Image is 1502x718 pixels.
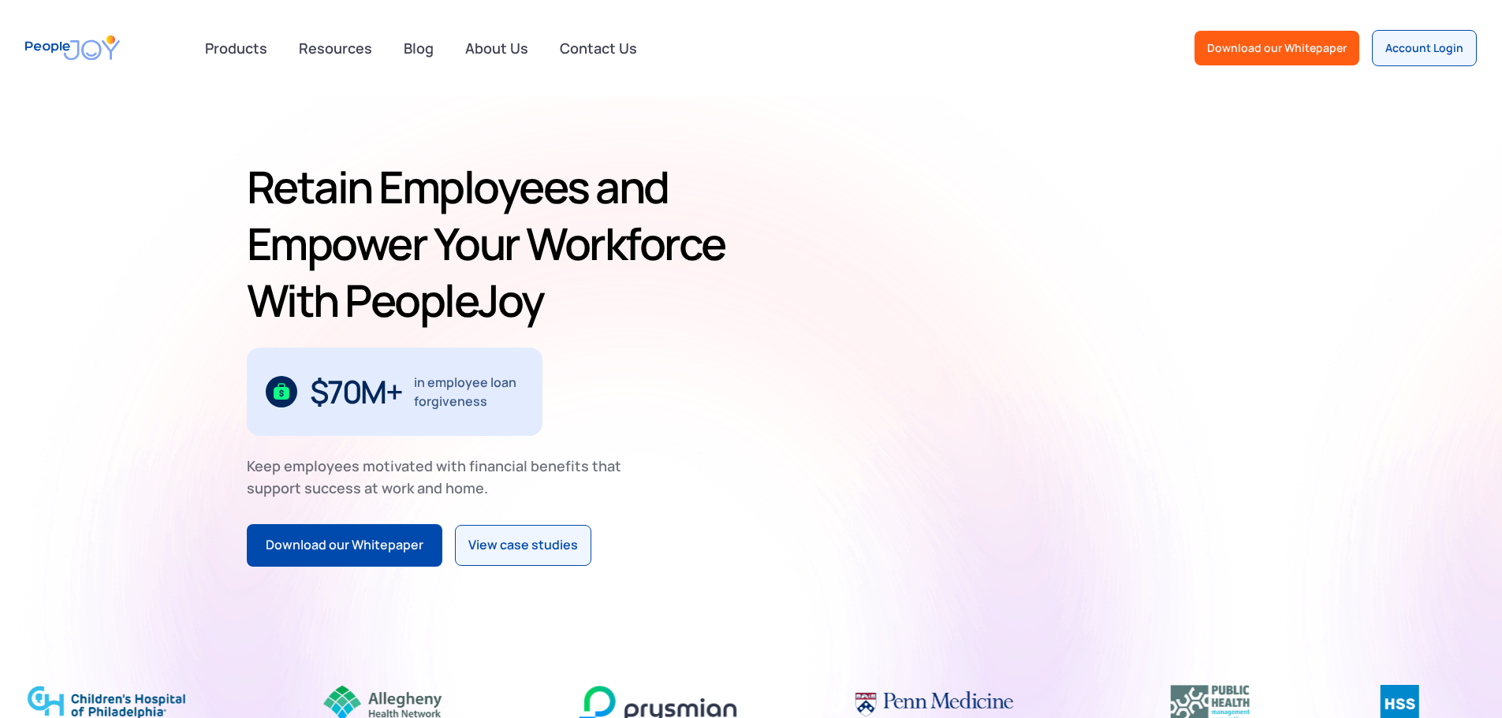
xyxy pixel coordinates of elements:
a: Download our Whitepaper [247,524,442,567]
div: View case studies [468,535,578,556]
a: About Us [456,31,538,65]
div: $70M+ [310,379,402,404]
div: Account Login [1385,40,1463,56]
a: View case studies [455,525,591,566]
div: Download our Whitepaper [266,535,423,556]
a: Account Login [1372,30,1477,66]
div: Products [196,32,277,64]
h1: Retain Employees and Empower Your Workforce With PeopleJoy [247,158,745,329]
div: 1 / 3 [247,348,542,436]
div: Keep employees motivated with financial benefits that support success at work and home. [247,455,635,499]
a: Download our Whitepaper [1195,31,1359,65]
a: home [25,25,120,70]
a: Contact Us [550,31,647,65]
div: Download our Whitepaper [1207,40,1347,56]
a: Resources [289,31,382,65]
a: Blog [394,31,443,65]
div: in employee loan forgiveness [414,373,524,411]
